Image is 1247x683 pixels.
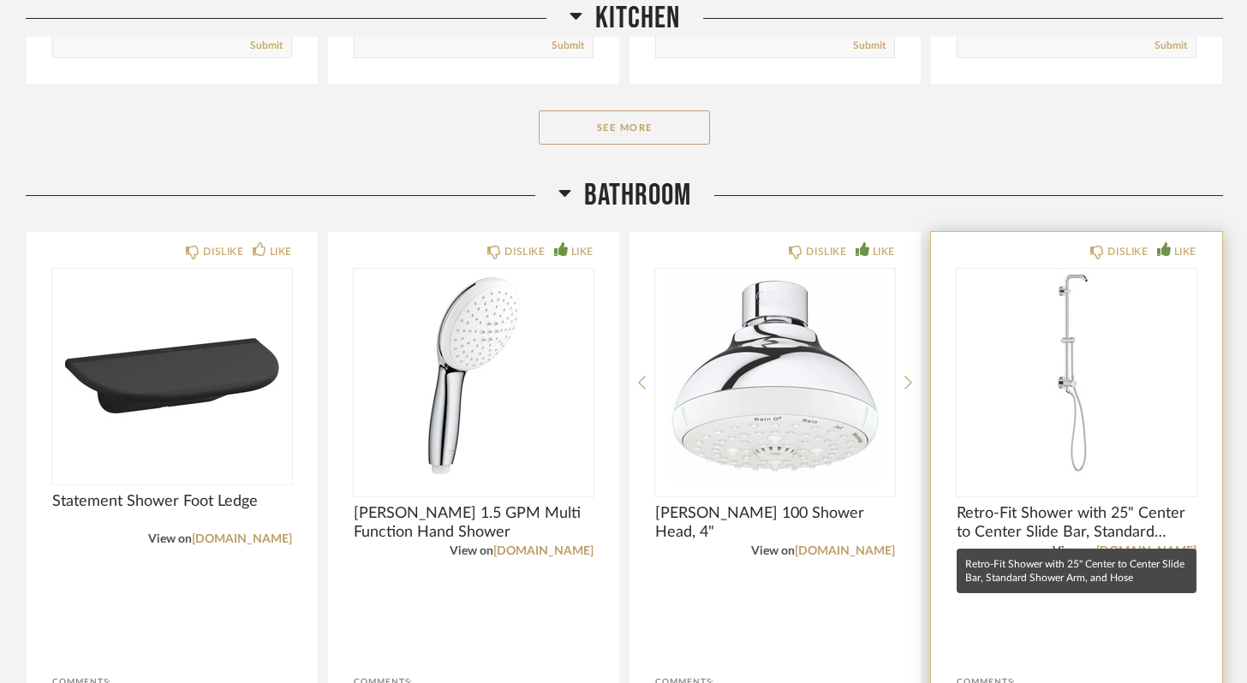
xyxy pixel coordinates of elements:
[795,545,895,557] a: [DOMAIN_NAME]
[655,269,895,483] div: 0
[203,243,243,260] div: DISLIKE
[655,504,895,542] span: [PERSON_NAME] 100 Shower Head, 4"
[354,269,594,483] div: 0
[52,269,292,483] img: undefined
[853,39,886,53] a: Submit
[493,545,594,557] a: [DOMAIN_NAME]
[571,243,594,260] div: LIKE
[1174,243,1196,260] div: LIKE
[957,269,1196,483] img: undefined
[751,545,795,557] span: View on
[354,269,594,483] img: undefined
[192,533,292,545] a: [DOMAIN_NAME]
[584,177,691,214] span: Bathroom
[655,269,895,483] img: undefined
[450,545,493,557] span: View on
[1096,545,1196,557] a: [DOMAIN_NAME]
[354,504,594,542] span: [PERSON_NAME] 1.5 GPM Multi Function Hand Shower
[504,243,545,260] div: DISLIKE
[52,492,292,511] span: Statement Shower Foot Ledge
[957,504,1196,542] span: Retro-Fit Shower with 25" Center to Center Slide Bar, Standard Shower Arm, and Hose
[1053,545,1096,557] span: View on
[806,243,846,260] div: DISLIKE
[270,243,292,260] div: LIKE
[552,39,584,53] a: Submit
[148,533,192,545] span: View on
[873,243,895,260] div: LIKE
[1155,39,1187,53] a: Submit
[957,269,1196,483] div: 0
[1107,243,1148,260] div: DISLIKE
[539,110,710,145] button: See More
[250,39,283,53] a: Submit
